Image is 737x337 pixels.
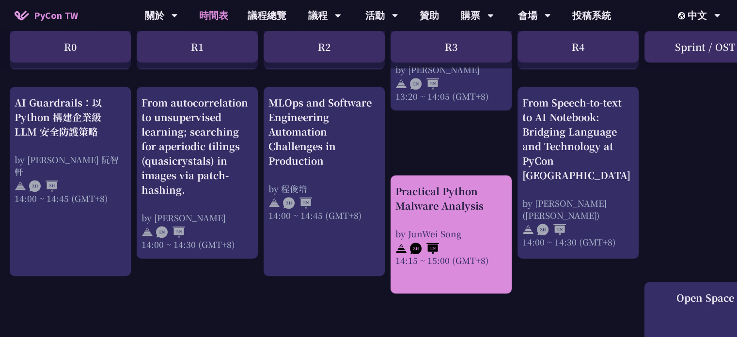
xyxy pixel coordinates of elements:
[268,95,380,168] div: MLOps and Software Engineering Automation Challenges in Production
[395,243,407,254] img: svg+xml;base64,PHN2ZyB4bWxucz0iaHR0cDovL3d3dy53My5vcmcvMjAwMC9zdmciIHdpZHRoPSIyNCIgaGVpZ2h0PSIyNC...
[395,184,507,266] a: Practical Python Malware Analysis by JunWei Song 14:15 ~ 15:00 (GMT+8)
[15,153,126,178] div: by [PERSON_NAME] 阮智軒
[517,31,639,62] div: R4
[395,63,507,76] div: by [PERSON_NAME]
[141,212,253,224] div: by [PERSON_NAME]
[391,31,512,62] div: R3
[410,78,439,90] img: ENEN.5a408d1.svg
[395,90,507,102] div: 13:20 ~ 14:05 (GMT+8)
[678,12,688,19] img: Locale Icon
[141,226,153,238] img: svg+xml;base64,PHN2ZyB4bWxucz0iaHR0cDovL3d3dy53My5vcmcvMjAwMC9zdmciIHdpZHRoPSIyNCIgaGVpZ2h0PSIyNC...
[156,226,185,238] img: ENEN.5a408d1.svg
[395,254,507,266] div: 14:15 ~ 15:00 (GMT+8)
[141,95,253,197] div: From autocorrelation to unsupervised learning; searching for aperiodic tilings (quasicrystals) in...
[522,197,634,221] div: by [PERSON_NAME] ([PERSON_NAME])
[268,183,380,195] div: by 程俊培
[141,238,253,250] div: 14:00 ~ 14:30 (GMT+8)
[137,31,258,62] div: R1
[141,95,253,250] a: From autocorrelation to unsupervised learning; searching for aperiodic tilings (quasicrystals) in...
[522,95,634,183] div: From Speech-to-text to AI Notebook: Bridging Language and Technology at PyCon [GEOGRAPHIC_DATA]
[15,95,126,139] div: AI Guardrails：以 Python 構建企業級 LLM 安全防護策略
[395,228,507,240] div: by JunWei Song
[522,224,534,235] img: svg+xml;base64,PHN2ZyB4bWxucz0iaHR0cDovL3d3dy53My5vcmcvMjAwMC9zdmciIHdpZHRoPSIyNCIgaGVpZ2h0PSIyNC...
[15,192,126,204] div: 14:00 ~ 14:45 (GMT+8)
[522,236,634,248] div: 14:00 ~ 14:30 (GMT+8)
[268,209,380,221] div: 14:00 ~ 14:45 (GMT+8)
[395,78,407,90] img: svg+xml;base64,PHN2ZyB4bWxucz0iaHR0cDovL3d3dy53My5vcmcvMjAwMC9zdmciIHdpZHRoPSIyNCIgaGVpZ2h0PSIyNC...
[537,224,566,235] img: ZHEN.371966e.svg
[34,8,78,23] span: PyCon TW
[268,95,380,221] a: MLOps and Software Engineering Automation Challenges in Production by 程俊培 14:00 ~ 14:45 (GMT+8)
[522,95,634,248] a: From Speech-to-text to AI Notebook: Bridging Language and Technology at PyCon [GEOGRAPHIC_DATA] b...
[395,184,507,213] div: Practical Python Malware Analysis
[283,197,312,209] img: ZHEN.371966e.svg
[10,31,131,62] div: R0
[29,180,58,192] img: ZHZH.38617ef.svg
[15,11,29,20] img: Home icon of PyCon TW 2025
[15,95,126,204] a: AI Guardrails：以 Python 構建企業級 LLM 安全防護策略 by [PERSON_NAME] 阮智軒 14:00 ~ 14:45 (GMT+8)
[264,31,385,62] div: R2
[5,3,88,28] a: PyCon TW
[15,180,26,192] img: svg+xml;base64,PHN2ZyB4bWxucz0iaHR0cDovL3d3dy53My5vcmcvMjAwMC9zdmciIHdpZHRoPSIyNCIgaGVpZ2h0PSIyNC...
[410,243,439,254] img: ZHEN.371966e.svg
[268,197,280,209] img: svg+xml;base64,PHN2ZyB4bWxucz0iaHR0cDovL3d3dy53My5vcmcvMjAwMC9zdmciIHdpZHRoPSIyNCIgaGVpZ2h0PSIyNC...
